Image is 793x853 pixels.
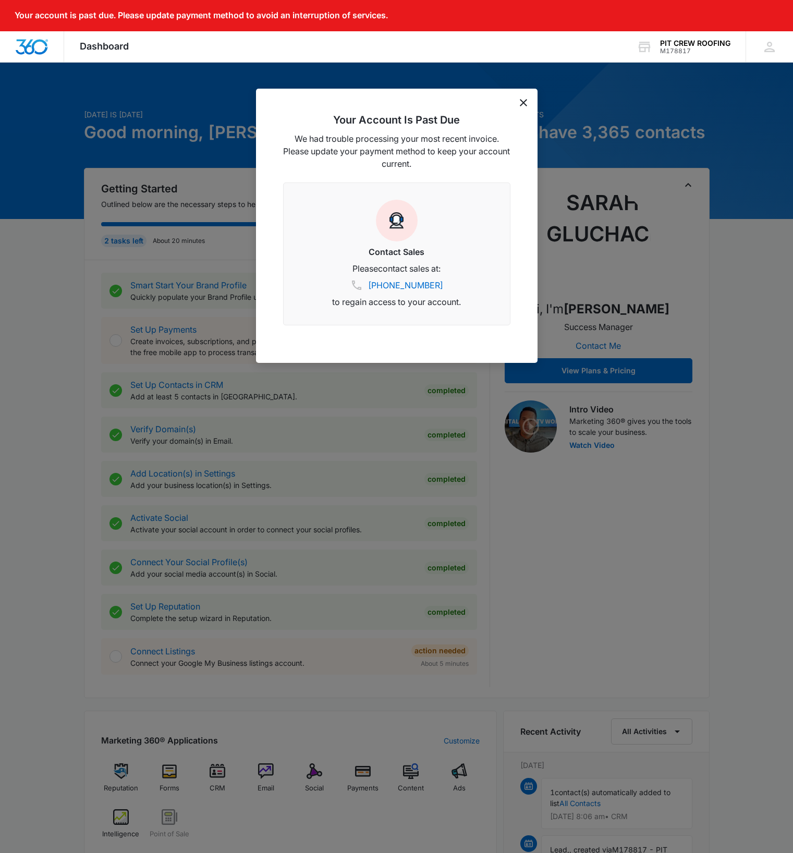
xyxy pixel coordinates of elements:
[80,41,129,52] span: Dashboard
[368,279,443,291] a: [PHONE_NUMBER]
[296,246,497,258] h3: Contact Sales
[660,39,730,47] div: account name
[296,262,497,308] p: Please contact sales at: to regain access to your account.
[660,47,730,55] div: account id
[520,99,527,106] button: dismiss this dialog
[64,31,144,62] div: Dashboard
[283,114,510,126] h2: Your Account Is Past Due
[15,10,388,20] p: Your account is past due. Please update payment method to avoid an interruption of services.
[283,132,510,170] p: We had trouble processing your most recent invoice. Please update your payment method to keep you...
